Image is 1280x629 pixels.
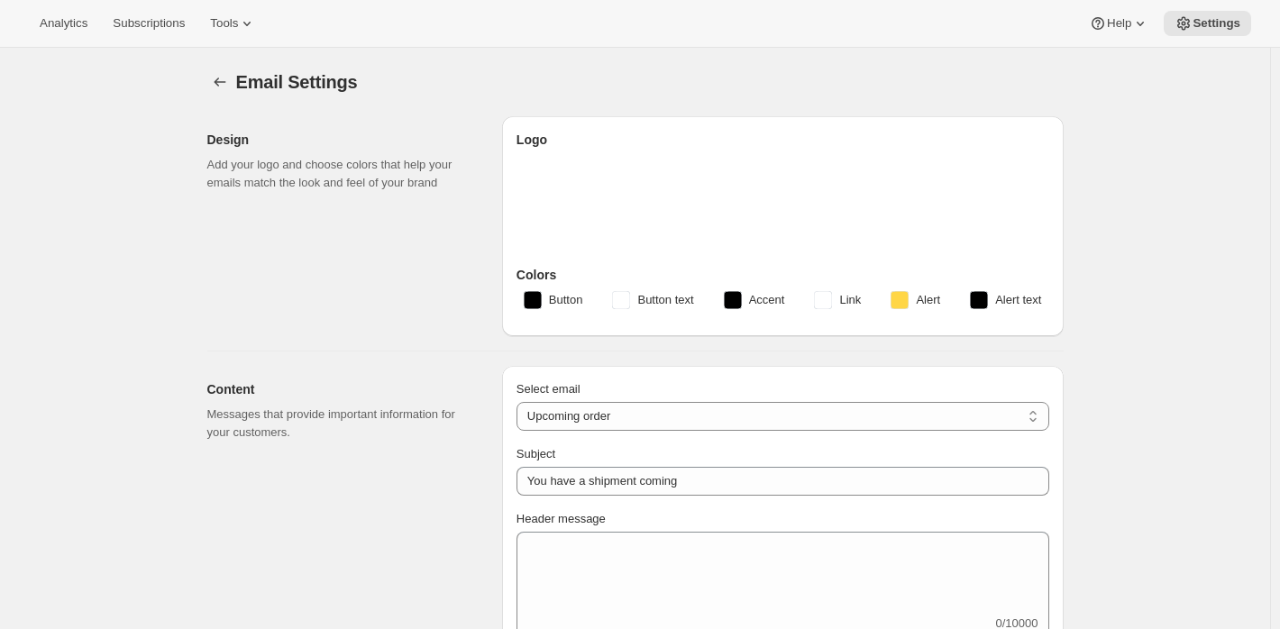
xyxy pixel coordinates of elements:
[40,16,87,31] span: Analytics
[517,382,581,396] span: Select email
[839,291,861,309] span: Link
[1078,11,1160,36] button: Help
[880,286,951,314] button: Alert
[207,406,473,442] p: Messages that provide important information for your customers.
[1193,16,1240,31] span: Settings
[749,291,785,309] span: Accent
[959,286,1052,314] button: Alert text
[199,11,267,36] button: Tools
[517,447,555,460] span: Subject
[207,69,233,95] button: Settings
[207,380,473,398] h2: Content
[113,16,185,31] span: Subscriptions
[1164,11,1251,36] button: Settings
[517,266,1049,284] h3: Colors
[916,291,940,309] span: Alert
[102,11,196,36] button: Subscriptions
[1107,16,1131,31] span: Help
[517,131,1049,149] h3: Logo
[995,291,1041,309] span: Alert text
[207,131,473,149] h2: Design
[29,11,98,36] button: Analytics
[601,286,704,314] button: Button text
[517,512,606,525] span: Header message
[236,72,358,92] span: Email Settings
[210,16,238,31] span: Tools
[637,291,693,309] span: Button text
[713,286,796,314] button: Accent
[207,156,473,192] p: Add your logo and choose colors that help your emails match the look and feel of your brand
[549,291,583,309] span: Button
[803,286,872,314] button: Link
[513,286,594,314] button: Button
